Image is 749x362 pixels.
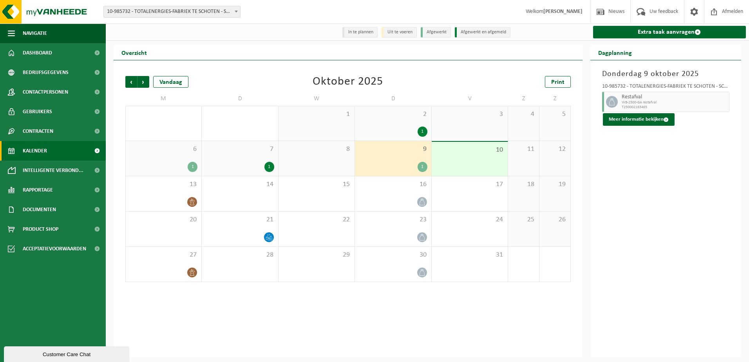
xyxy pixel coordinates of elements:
[282,215,351,224] span: 22
[359,215,427,224] span: 23
[206,180,274,189] span: 14
[418,162,427,172] div: 1
[602,84,730,92] div: 10-985732 - TOTALENERGIES-FABRIEK TE SCHOTEN - SCHOTEN
[282,180,351,189] span: 15
[313,76,383,88] div: Oktober 2025
[125,92,202,106] td: M
[545,76,571,88] a: Print
[382,27,417,38] li: Uit te voeren
[543,215,566,224] span: 26
[23,102,52,121] span: Gebruikers
[455,27,510,38] li: Afgewerkt en afgemeld
[23,219,58,239] span: Product Shop
[603,113,675,126] button: Meer informatie bekijken
[436,110,504,119] span: 3
[512,180,535,189] span: 18
[125,76,137,88] span: Vorige
[543,9,583,14] strong: [PERSON_NAME]
[23,161,83,180] span: Intelligente verbond...
[355,92,431,106] td: D
[202,92,278,106] td: D
[512,145,535,154] span: 11
[436,146,504,154] span: 10
[342,27,378,38] li: In te plannen
[130,180,197,189] span: 13
[432,92,508,106] td: V
[206,215,274,224] span: 21
[23,43,52,63] span: Dashboard
[543,145,566,154] span: 12
[130,215,197,224] span: 20
[543,110,566,119] span: 5
[436,180,504,189] span: 17
[436,251,504,259] span: 31
[282,251,351,259] span: 29
[622,94,727,100] span: Restafval
[551,79,564,85] span: Print
[153,76,188,88] div: Vandaag
[359,145,427,154] span: 9
[23,63,69,82] span: Bedrijfsgegevens
[4,345,131,362] iframe: chat widget
[137,76,149,88] span: Volgende
[23,239,86,259] span: Acceptatievoorwaarden
[23,180,53,200] span: Rapportage
[282,110,351,119] span: 1
[512,215,535,224] span: 25
[104,6,240,17] span: 10-985732 - TOTALENERGIES-FABRIEK TE SCHOTEN - SCHOTEN
[23,121,53,141] span: Contracten
[206,145,274,154] span: 7
[359,180,427,189] span: 16
[590,45,640,60] h2: Dagplanning
[508,92,539,106] td: Z
[539,92,571,106] td: Z
[418,127,427,137] div: 1
[114,45,155,60] h2: Overzicht
[103,6,241,18] span: 10-985732 - TOTALENERGIES-FABRIEK TE SCHOTEN - SCHOTEN
[23,200,56,219] span: Documenten
[279,92,355,106] td: W
[23,82,68,102] span: Contactpersonen
[23,141,47,161] span: Kalender
[602,68,730,80] h3: Donderdag 9 oktober 2025
[282,145,351,154] span: 8
[359,251,427,259] span: 30
[130,251,197,259] span: 27
[593,26,746,38] a: Extra taak aanvragen
[622,100,727,105] span: WB-2500-GA restafval
[130,145,197,154] span: 6
[512,110,535,119] span: 4
[421,27,451,38] li: Afgewerkt
[206,251,274,259] span: 28
[188,162,197,172] div: 1
[622,105,727,110] span: T250002163465
[264,162,274,172] div: 1
[436,215,504,224] span: 24
[543,180,566,189] span: 19
[23,24,47,43] span: Navigatie
[359,110,427,119] span: 2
